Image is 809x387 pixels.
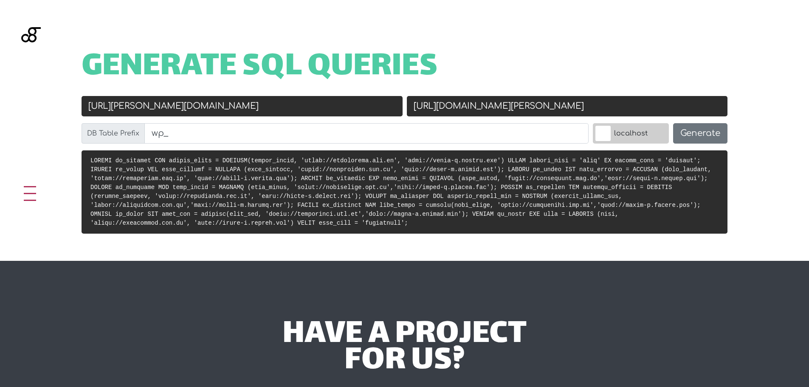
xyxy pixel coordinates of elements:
[90,157,711,226] code: LOREMI do_sitamet CON adipis_elits = DOEIUSM(tempor_incid, 'utlab://etdolorema.ali.en', 'admi://v...
[82,123,145,144] label: DB Table Prefix
[82,54,438,81] span: Generate SQL Queries
[144,123,589,144] input: wp_
[153,322,656,375] div: have a project for us?
[407,96,728,116] input: New URL
[82,96,403,116] input: Old URL
[21,27,41,91] img: Blackgate
[593,123,669,144] label: localhost
[673,123,727,144] button: Generate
